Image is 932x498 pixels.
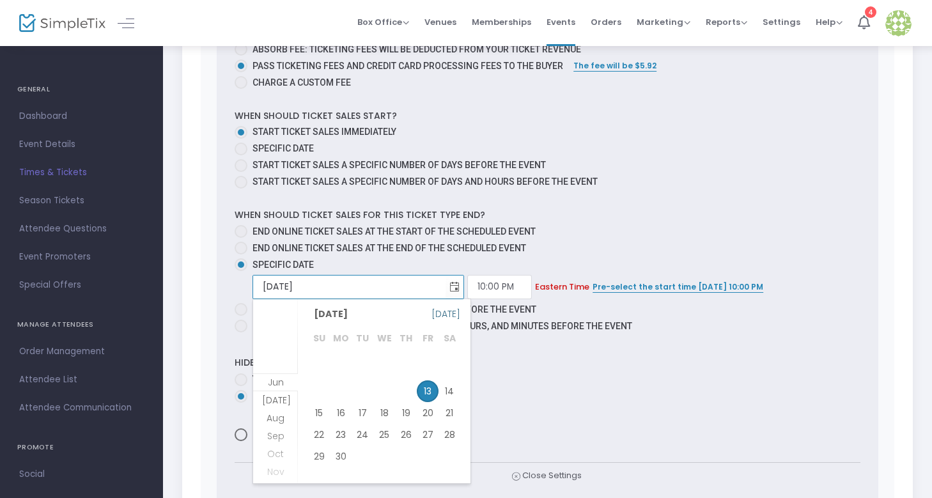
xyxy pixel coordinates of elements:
[267,412,284,424] span: Aug
[19,343,144,360] span: Order Management
[865,6,876,18] div: 4
[252,176,598,187] span: Start ticket sales a specific number of days and hours before the event
[19,249,144,265] span: Event Promoters
[330,424,352,446] td: Monday, June 23, 2025
[446,274,463,300] button: Toggle calendar
[235,109,397,123] label: When should ticket sales start?
[417,424,439,446] span: 27
[395,402,417,424] span: 19
[19,192,144,209] span: Season Tickets
[439,402,460,424] td: Saturday, June 21, 2025
[467,275,532,299] input: End Time
[352,424,373,446] td: Tuesday, June 24, 2025
[17,77,146,102] h4: GENERAL
[19,164,144,181] span: Times & Tickets
[439,380,460,402] td: Saturday, June 14, 2025
[330,446,352,467] span: 30
[706,16,747,28] span: Reports
[763,6,800,38] span: Settings
[373,402,395,424] span: 18
[19,371,144,388] span: Attendee List
[439,380,460,402] span: 14
[308,424,330,446] td: Sunday, June 22, 2025
[267,447,284,460] span: Oct
[637,16,690,28] span: Marketing
[330,446,352,467] td: Monday, June 30, 2025
[262,394,291,407] span: [DATE]
[19,136,144,153] span: Event Details
[417,402,439,424] span: 20
[373,402,395,424] td: Wednesday, June 18, 2025
[417,424,439,446] td: Friday, June 27, 2025
[247,76,351,89] span: Charge a custom fee
[308,402,330,424] span: 15
[417,380,439,402] td: Friday, June 13, 2025
[19,221,144,237] span: Attendee Questions
[330,424,352,446] span: 23
[330,402,352,424] td: Monday, June 16, 2025
[235,353,419,373] label: Hide ticket when it is not on sale
[439,424,460,446] td: Saturday, June 28, 2025
[431,305,460,323] span: [DATE]
[268,376,284,389] span: Jun
[357,16,409,28] span: Box Office
[395,402,417,424] td: Thursday, June 19, 2025
[247,389,265,403] span: No
[352,424,373,446] span: 24
[547,6,575,38] span: Events
[308,424,330,446] span: 22
[472,6,531,38] span: Memberships
[816,16,843,28] span: Help
[308,446,330,467] span: 29
[19,108,144,125] span: Dashboard
[247,373,268,386] span: Yes
[591,6,621,38] span: Orders
[17,312,146,338] h4: MANAGE ATTENDEES
[573,60,656,71] span: The fee will be $5.92
[417,402,439,424] td: Friday, June 20, 2025
[252,160,546,170] span: Start ticket sales a specific number of days before the event
[267,465,284,478] span: Nov
[439,402,460,424] span: 21
[373,424,395,446] td: Wednesday, June 25, 2025
[17,435,146,460] h4: PROMOTE
[19,466,144,483] span: Social
[252,243,526,253] span: End online ticket sales at the end of the scheduled event
[252,143,314,153] span: Specific Date
[19,400,144,416] span: Attendee Communication
[352,402,373,424] td: Tuesday, June 17, 2025
[308,402,330,424] td: Sunday, June 15, 2025
[267,430,284,442] span: Sep
[395,424,417,446] span: 26
[395,424,417,446] td: Thursday, June 26, 2025
[352,402,373,424] span: 17
[235,208,485,222] label: When should ticket sales for this ticket type end?
[252,127,396,137] span: Start ticket sales immediately
[330,402,352,424] span: 16
[253,274,446,300] input: End Date
[535,281,589,293] span: Eastern Time
[373,424,395,446] span: 25
[439,424,460,446] span: 28
[424,6,456,38] span: Venues
[252,44,581,54] span: Absorb fee: Ticketing fees will be deducted from your ticket revenue
[417,380,439,402] span: 13
[512,469,582,483] span: Close Settings
[252,260,314,270] span: Specific Date
[593,281,763,292] span: Pre-select the start time [DATE] 10:00 PM
[252,226,536,237] span: End online ticket sales at the start of the scheduled event
[308,304,353,323] span: [DATE]
[19,277,144,293] span: Special Offers
[247,59,563,73] span: Pass ticketing fees and credit card processing fees to the buyer
[308,446,330,467] td: Sunday, June 29, 2025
